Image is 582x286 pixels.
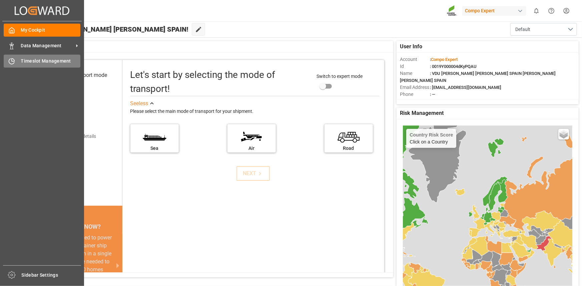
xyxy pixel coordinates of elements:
[447,5,458,17] img: Screenshot%202023-09-29%20at%2010.02.21.png_1712312052.png
[558,129,569,140] a: Layers
[430,99,447,104] span: : Shipper
[430,57,458,62] span: :
[4,55,80,68] a: Timeslot Management
[462,6,526,16] div: Compo Expert
[21,27,81,34] span: My Cockpit
[231,145,272,152] div: Air
[328,145,370,152] div: Road
[430,85,501,90] span: : [EMAIL_ADDRESS][DOMAIN_NAME]
[400,109,444,117] span: Risk Management
[54,133,96,140] div: Add shipping details
[4,24,80,37] a: My Cockpit
[430,92,435,97] span: : —
[544,3,559,18] button: Help Center
[243,169,263,177] div: NEXT
[236,166,270,181] button: NEXT
[22,272,81,279] span: Sidebar Settings
[400,71,556,83] span: : VDU [PERSON_NAME] [PERSON_NAME] SPAIN [PERSON_NAME] [PERSON_NAME] SPAIN
[21,42,74,49] span: Data Management
[510,23,577,36] button: open menu
[400,84,430,91] span: Email Address
[134,145,175,152] div: Sea
[27,23,188,36] span: Hello VDU [PERSON_NAME] [PERSON_NAME] SPAIN!
[410,132,453,138] h4: Country Risk Score
[462,4,529,17] button: Compo Expert
[400,70,430,77] span: Name
[515,26,530,33] span: Default
[21,58,81,65] span: Timeslot Management
[400,43,422,51] span: User Info
[431,57,458,62] span: Compo Expert
[130,100,148,108] div: See less
[400,63,430,70] span: Id
[317,74,363,79] span: Switch to expert mode
[400,98,430,105] span: Account Type
[410,132,453,144] div: Click on a Country
[430,64,477,69] span: : 0019Y000004dKyPQAU
[400,91,430,98] span: Phone
[130,68,310,96] div: Let's start by selecting the mode of transport!
[529,3,544,18] button: show 0 new notifications
[130,108,380,116] div: Please select the main mode of transport for your shipment.
[400,56,430,63] span: Account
